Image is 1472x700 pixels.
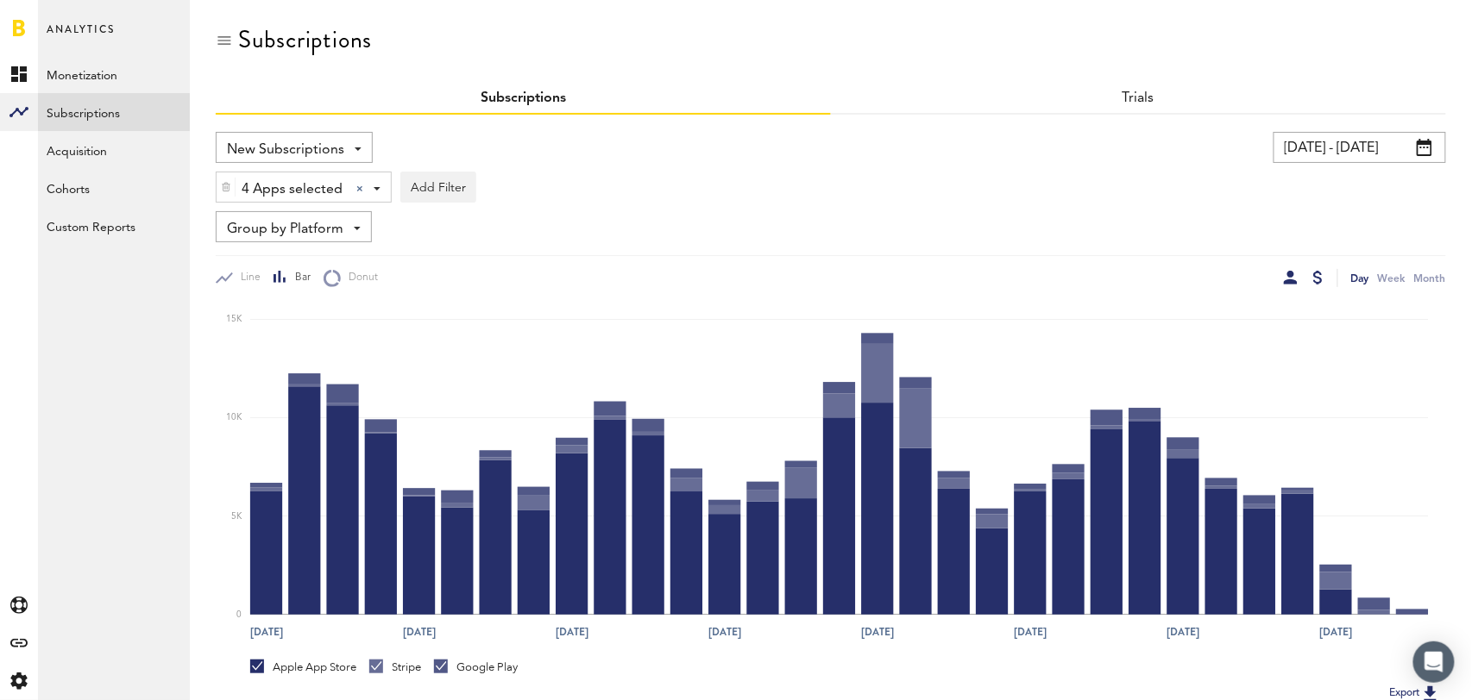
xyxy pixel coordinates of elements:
a: Subscriptions [38,93,190,131]
span: Donut [341,271,378,285]
div: Open Intercom Messenger [1413,641,1455,683]
a: Trials [1123,91,1154,105]
div: Month [1414,269,1446,287]
div: Apple App Store [250,659,356,675]
text: [DATE] [1319,625,1352,641]
text: [DATE] [1014,625,1047,641]
span: Line [233,271,261,285]
a: Custom Reports [38,207,190,245]
button: Add Filter [400,172,476,203]
text: [DATE] [708,625,741,641]
span: Bar [287,271,311,285]
text: [DATE] [250,625,283,641]
text: [DATE] [403,625,436,641]
span: 4 Apps selected [242,175,343,204]
span: Group by Platform [227,215,343,244]
div: Delete [217,172,236,202]
text: [DATE] [556,625,588,641]
a: Subscriptions [481,91,566,105]
div: Subscriptions [238,26,372,53]
text: 0 [236,610,242,619]
text: [DATE] [861,625,894,641]
a: Cohorts [38,169,190,207]
text: 15K [226,316,242,324]
span: New Subscriptions [227,135,344,165]
text: [DATE] [1167,625,1199,641]
div: Day [1351,269,1369,287]
text: 5K [231,512,242,521]
div: Google Play [434,659,518,675]
span: Support [36,12,98,28]
text: 10K [226,414,242,422]
div: Stripe [369,659,421,675]
a: Monetization [38,55,190,93]
a: Acquisition [38,131,190,169]
span: Analytics [47,19,115,55]
div: Clear [356,185,363,192]
img: trash_awesome_blue.svg [221,181,231,193]
div: Week [1378,269,1406,287]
